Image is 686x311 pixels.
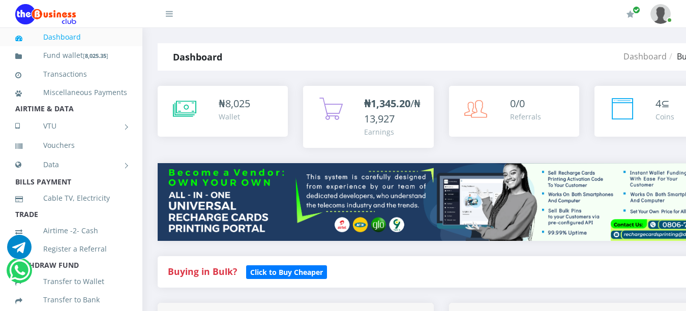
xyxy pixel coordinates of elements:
[15,25,127,49] a: Dashboard
[510,97,525,110] span: 0/0
[158,86,288,137] a: ₦8,025 Wallet
[219,111,250,122] div: Wallet
[15,237,127,261] a: Register a Referral
[15,152,127,177] a: Data
[449,86,579,137] a: 0/0 Referrals
[83,52,108,59] small: [ ]
[15,113,127,139] a: VTU
[510,111,541,122] div: Referrals
[15,44,127,68] a: Fund wallet[8,025.35]
[250,267,323,277] b: Click to Buy Cheaper
[623,51,667,62] a: Dashboard
[168,265,237,277] strong: Buying in Bulk?
[627,10,634,18] i: Renew/Upgrade Subscription
[225,97,250,110] span: 8,025
[655,97,661,110] span: 4
[15,81,127,104] a: Miscellaneous Payments
[7,242,32,259] a: Chat for support
[246,265,327,277] a: Click to Buy Cheaper
[15,63,127,86] a: Transactions
[650,4,671,24] img: User
[15,270,127,293] a: Transfer to Wallet
[15,4,76,24] img: Logo
[219,96,250,111] div: ₦
[364,97,410,110] b: ₦1,345.20
[303,86,433,148] a: ₦1,345.20/₦13,927 Earnings
[15,134,127,157] a: Vouchers
[15,186,127,210] a: Cable TV, Electricity
[633,6,640,14] span: Renew/Upgrade Subscription
[85,52,106,59] b: 8,025.35
[9,266,30,283] a: Chat for support
[655,96,674,111] div: ⊆
[655,111,674,122] div: Coins
[364,127,423,137] div: Earnings
[173,51,222,63] strong: Dashboard
[364,97,421,126] span: /₦13,927
[15,219,127,242] a: Airtime -2- Cash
